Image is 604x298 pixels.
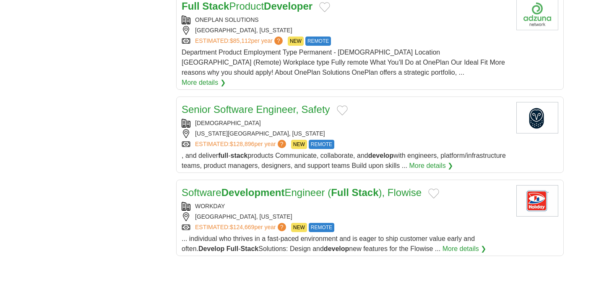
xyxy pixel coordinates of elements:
img: Holiday Station Stores - Workday logo [516,185,558,217]
strong: Develop [198,245,224,252]
strong: Full [331,187,349,198]
div: ONEPLAN SOLUTIONS [182,16,510,24]
button: Add to favorite jobs [428,188,439,199]
strong: develop [368,152,393,159]
button: Add to favorite jobs [337,105,348,115]
span: ? [278,223,286,231]
span: NEW [288,37,304,46]
img: Samsara logo [516,102,558,133]
span: REMOTE [309,140,334,149]
strong: Full [226,245,238,252]
strong: Stack [202,0,229,12]
span: ? [274,37,283,45]
span: ? [278,140,286,148]
button: Add to favorite jobs [319,2,330,12]
span: Department Product Employment Type Permanent - [DEMOGRAPHIC_DATA] Location [GEOGRAPHIC_DATA] (Rem... [182,49,505,76]
span: NEW [291,140,307,149]
a: Senior Software Engineer, Safety [182,104,330,115]
a: ESTIMATED:$124,669per year? [195,223,288,232]
strong: Full [182,0,200,12]
div: [GEOGRAPHIC_DATA], [US_STATE] [182,212,510,221]
span: $85,112 [230,37,251,44]
a: WORKDAY [195,203,225,209]
strong: full [218,152,228,159]
span: REMOTE [309,223,334,232]
strong: Stack [241,245,259,252]
span: $128,896 [230,141,254,147]
div: [GEOGRAPHIC_DATA], [US_STATE] [182,26,510,35]
strong: Development [221,187,285,198]
strong: develop [324,245,349,252]
span: ... individual who thrives in a fast-paced environment and is eager to ship customer value early ... [182,235,475,252]
a: [DEMOGRAPHIC_DATA] [195,120,261,126]
a: More details ❯ [409,161,453,171]
a: More details ❯ [182,78,226,88]
span: NEW [291,223,307,232]
span: $124,669 [230,224,254,230]
strong: Developer [264,0,312,12]
a: SoftwareDevelopmentEngineer (Full Stack), Flowise [182,187,422,198]
span: , and deliver - products Communicate, collaborate, and with engineers, platform/infrastructure te... [182,152,506,169]
a: More details ❯ [443,244,487,254]
a: ESTIMATED:$128,896per year? [195,140,288,149]
strong: Stack [351,187,378,198]
a: ESTIMATED:$85,112per year? [195,37,284,46]
a: Full StackProductDeveloper [182,0,312,12]
span: REMOTE [305,37,331,46]
div: [US_STATE][GEOGRAPHIC_DATA], [US_STATE] [182,129,510,138]
strong: stack [231,152,248,159]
